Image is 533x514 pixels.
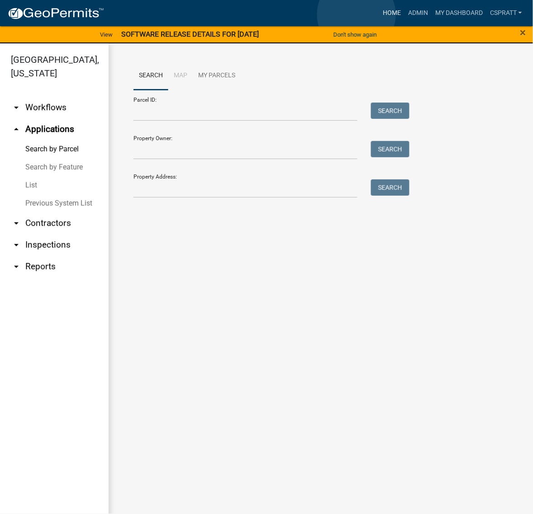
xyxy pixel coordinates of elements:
[379,5,405,22] a: Home
[520,27,526,38] button: Close
[11,240,22,250] i: arrow_drop_down
[11,102,22,113] i: arrow_drop_down
[11,218,22,229] i: arrow_drop_down
[371,103,409,119] button: Search
[520,26,526,39] span: ×
[432,5,486,22] a: My Dashboard
[486,5,526,22] a: cspratt
[371,179,409,196] button: Search
[133,61,168,90] a: Search
[371,141,409,157] button: Search
[122,30,259,38] strong: SOFTWARE RELEASE DETAILS FOR [DATE]
[11,124,22,135] i: arrow_drop_up
[330,27,381,42] button: Don't show again
[11,261,22,272] i: arrow_drop_down
[193,61,241,90] a: My Parcels
[405,5,432,22] a: Admin
[96,27,116,42] a: View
